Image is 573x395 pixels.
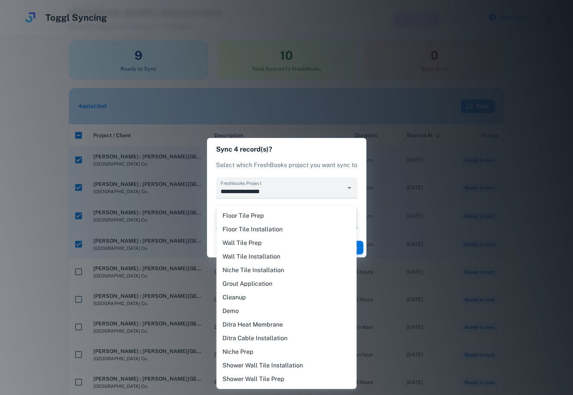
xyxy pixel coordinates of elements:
li: Ditra Cable Installation [216,331,357,345]
li: Demo [216,304,357,318]
li: Grout Application [216,277,357,291]
li: Floor Tile Installation [216,223,357,236]
li: Ditra Heat Membrane [216,318,357,331]
li: Shower Wall Tile Installation [216,359,357,372]
li: Floor Tile Prep [216,209,357,223]
li: Niche Tile Installation [216,263,357,277]
li: Shower Wall Tile Prep [216,372,357,386]
li: Cleanup [216,291,357,304]
li: Niche Prep [216,345,357,359]
li: Wall Tile Installation [216,250,357,263]
li: Wall Tile Prep [216,236,357,250]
